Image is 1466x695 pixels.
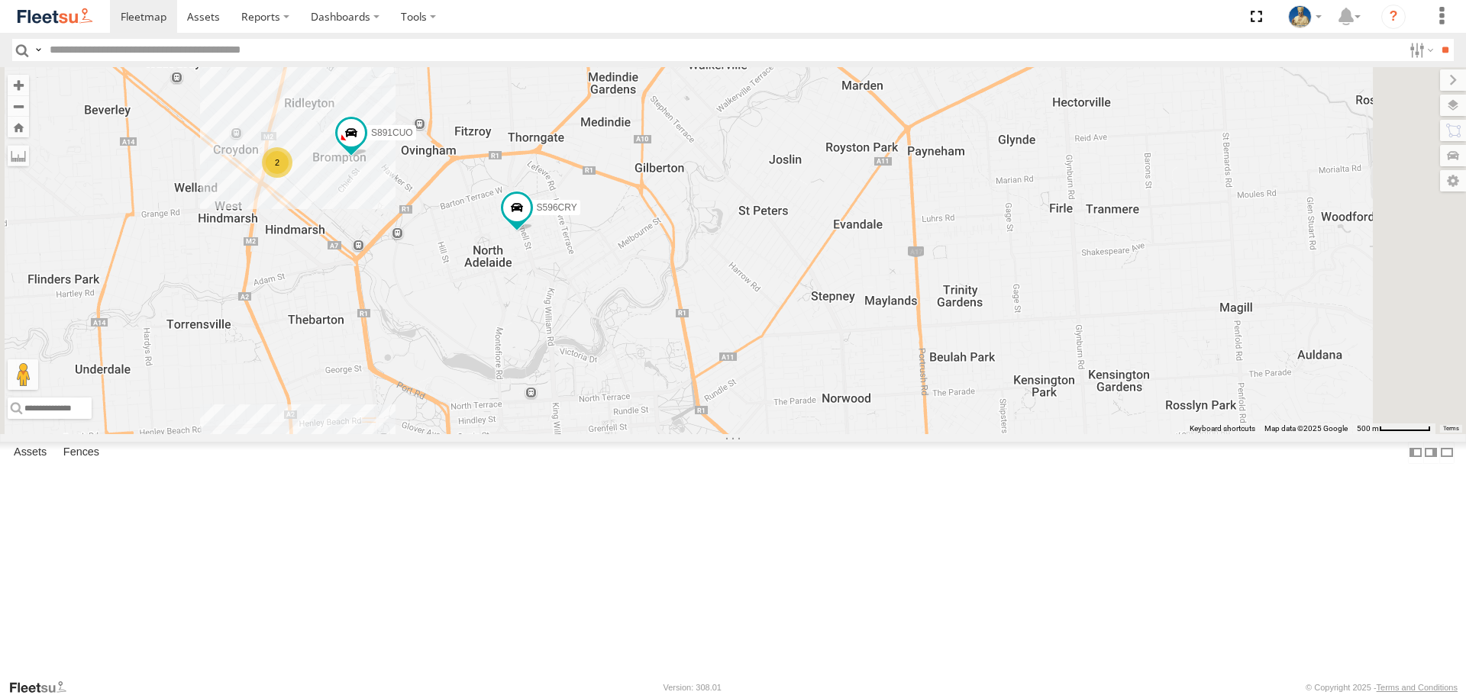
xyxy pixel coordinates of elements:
button: Zoom in [8,75,29,95]
button: Zoom Home [8,117,29,137]
span: 500 m [1357,424,1379,433]
label: Hide Summary Table [1439,442,1455,464]
div: 2 [262,147,292,178]
div: Matt Draper [1283,5,1327,28]
label: Search Filter Options [1403,39,1436,61]
a: Terms (opens in new tab) [1443,425,1459,431]
label: Assets [6,442,54,464]
i: ? [1381,5,1406,29]
span: Map data ©2025 Google [1264,424,1348,433]
label: Dock Summary Table to the Right [1423,442,1439,464]
button: Zoom out [8,95,29,117]
div: Version: 308.01 [664,683,722,692]
button: Keyboard shortcuts [1190,423,1255,434]
button: Map scale: 500 m per 64 pixels [1352,423,1435,434]
a: Visit our Website [8,680,79,695]
button: Drag Pegman onto the map to open Street View [8,359,38,390]
span: S596CRY [537,202,577,213]
label: Fences [56,442,107,464]
img: fleetsu-logo-horizontal.svg [15,6,95,27]
div: © Copyright 2025 - [1306,683,1458,692]
label: Map Settings [1440,170,1466,191]
label: Dock Summary Table to the Left [1408,442,1423,464]
label: Measure [8,145,29,166]
a: Terms and Conditions [1377,683,1458,692]
span: S891CUO [371,127,413,138]
label: Search Query [32,39,44,61]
